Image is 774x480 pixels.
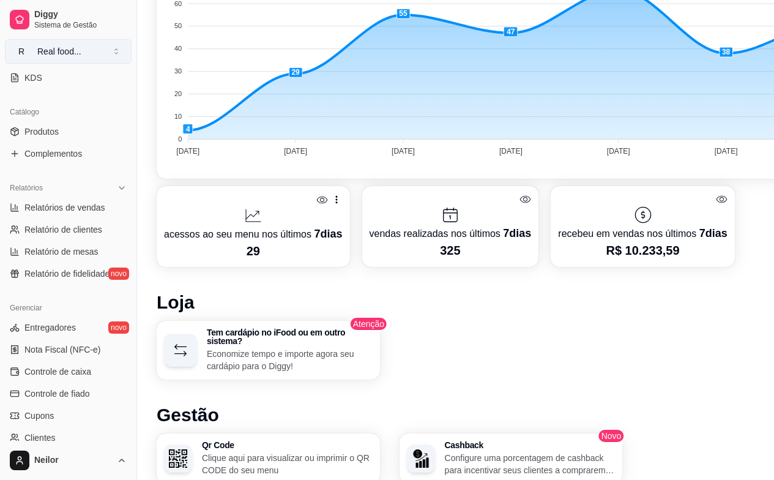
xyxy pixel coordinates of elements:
tspan: [DATE] [284,147,307,156]
img: Cashback [412,449,430,468]
p: vendas realizadas nos últimos [370,225,532,242]
a: DiggySistema de Gestão [5,5,132,34]
tspan: [DATE] [715,147,738,156]
span: Relatório de fidelidade [24,268,110,280]
span: Relatório de clientes [24,223,102,236]
span: Controle de fiado [24,388,90,400]
button: Select a team [5,39,132,64]
h3: Tem cardápio no iFood ou em outro sistema? [207,328,373,345]
h3: Qr Code [202,441,373,449]
span: KDS [24,72,42,84]
div: Catálogo [5,102,132,122]
button: Tem cardápio no iFood ou em outro sistema?Economize tempo e importe agora seu cardápio para o Diggy! [157,321,380,380]
span: Sistema de Gestão [34,20,127,30]
p: Economize tempo e importe agora seu cardápio para o Diggy! [207,348,373,372]
tspan: 10 [174,113,182,120]
span: 7 dias [503,227,531,239]
p: recebeu em vendas nos últimos [558,225,727,242]
a: Cupons [5,406,132,426]
button: Neilor [5,446,132,475]
span: Entregadores [24,321,76,334]
span: Cupons [24,410,54,422]
span: Controle de caixa [24,366,91,378]
span: 7 dias [699,227,727,239]
a: Relatórios de vendas [5,198,132,217]
tspan: [DATE] [392,147,415,156]
div: Gerenciar [5,298,132,318]
p: Clique aqui para visualizar ou imprimir o QR CODE do seu menu [202,452,373,476]
a: Relatório de fidelidadenovo [5,264,132,283]
span: Clientes [24,432,56,444]
span: Relatório de mesas [24,246,99,258]
p: acessos ao seu menu nos últimos [164,225,343,242]
p: Configure uma porcentagem de cashback para incentivar seus clientes a comprarem em sua loja [445,452,616,476]
tspan: [DATE] [607,147,630,156]
img: Qr Code [169,449,187,468]
span: Complementos [24,148,82,160]
div: Real food ... [37,45,81,58]
a: Produtos [5,122,132,141]
a: Nota Fiscal (NFC-e) [5,340,132,359]
a: Complementos [5,144,132,163]
a: Relatório de mesas [5,242,132,261]
tspan: [DATE] [176,147,199,156]
p: 325 [370,242,532,259]
a: Controle de fiado [5,384,132,403]
a: Entregadoresnovo [5,318,132,337]
span: Neilor [34,455,112,466]
a: Controle de caixa [5,362,132,381]
tspan: 30 [174,67,182,75]
p: 29 [164,242,343,260]
span: 7 dias [314,228,342,240]
span: Relatórios de vendas [24,201,105,214]
span: Diggy [34,9,127,20]
tspan: 50 [174,22,182,29]
p: R$ 10.233,59 [558,242,727,259]
h3: Cashback [445,441,616,449]
a: KDS [5,68,132,88]
span: Produtos [24,126,59,138]
span: Nota Fiscal (NFC-e) [24,343,100,356]
span: Atenção [349,317,388,331]
tspan: 0 [178,135,182,143]
tspan: 40 [174,45,182,52]
span: Novo [598,429,625,443]
tspan: 20 [174,90,182,97]
a: Clientes [5,428,132,448]
span: R [15,45,28,58]
a: Relatório de clientes [5,220,132,239]
span: Relatórios [10,183,43,193]
tspan: [DATE] [499,147,523,156]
